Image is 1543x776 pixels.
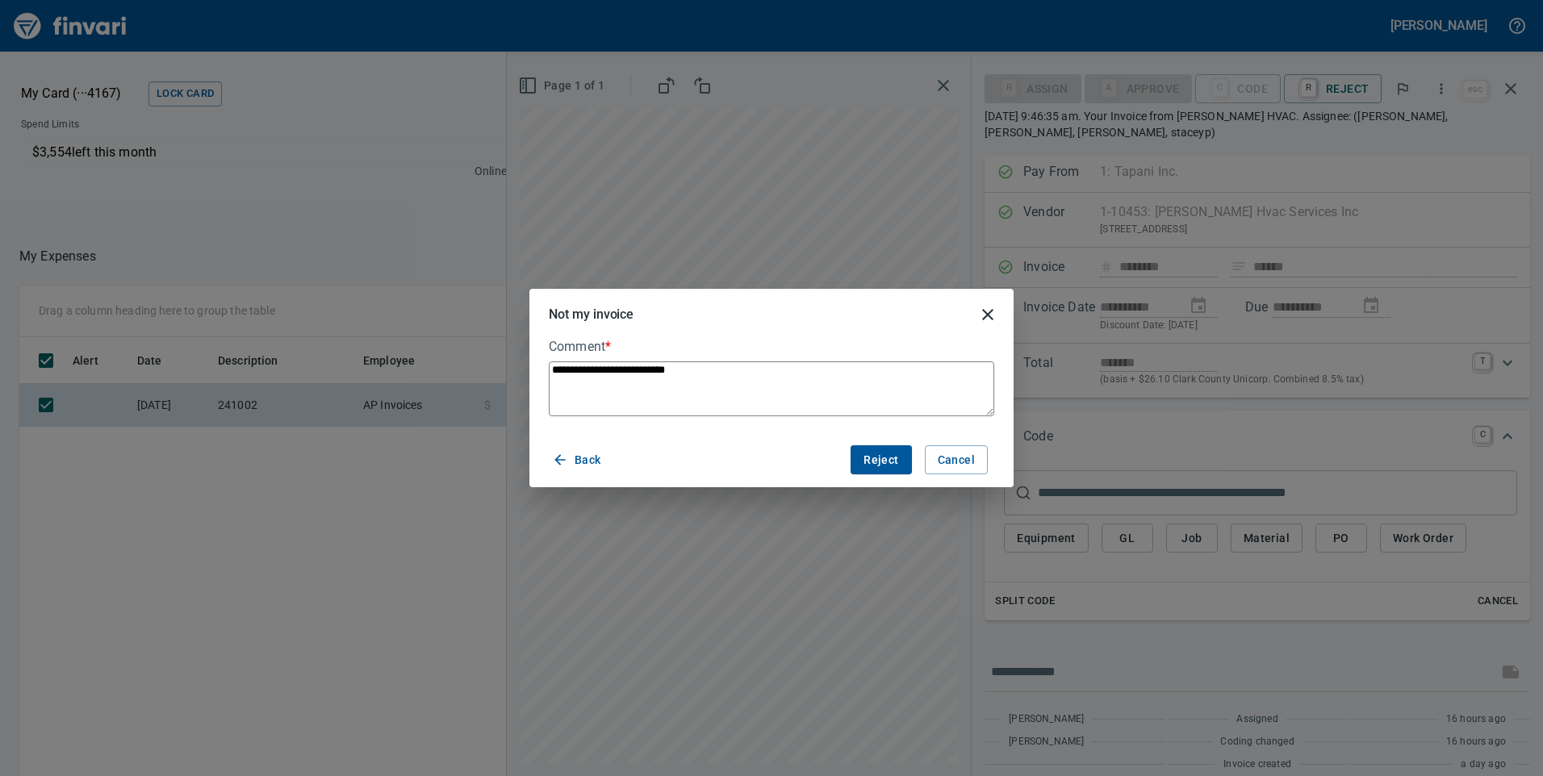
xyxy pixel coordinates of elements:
[968,295,1007,334] button: close
[555,450,601,470] span: Back
[549,340,994,353] label: Comment
[863,450,898,470] span: Reject
[938,450,975,470] span: Cancel
[549,306,634,323] h5: Not my invoice
[925,445,988,475] button: Cancel
[549,445,608,475] button: Back
[851,445,911,475] button: Reject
